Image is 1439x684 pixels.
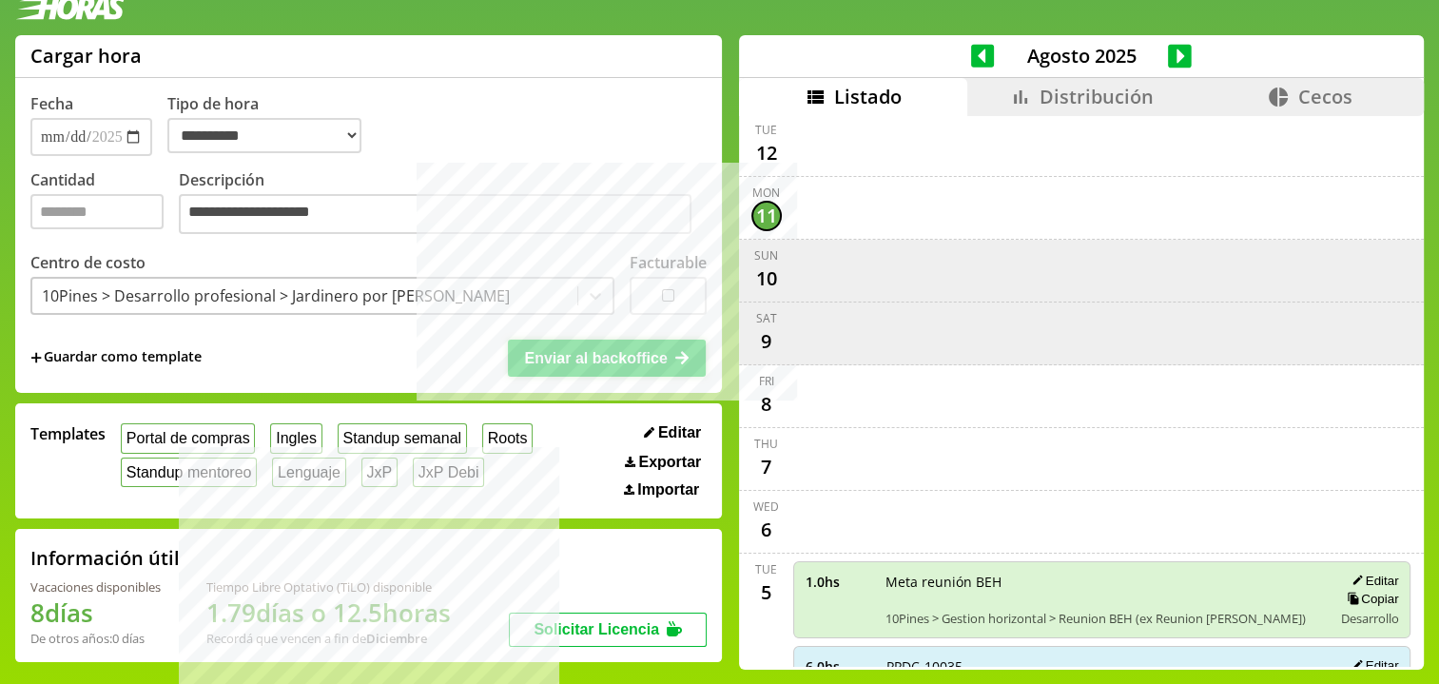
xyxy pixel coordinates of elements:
div: Thu [754,436,778,452]
h2: Información útil [30,545,180,571]
div: Mon [752,185,780,201]
div: Fri [759,373,774,389]
h1: Cargar hora [30,43,142,68]
h1: 8 días [30,596,161,630]
button: Standup mentoreo [121,458,257,487]
div: 10 [751,264,782,294]
textarea: Descripción [179,194,691,234]
span: + [30,347,42,368]
div: Vacaciones disponibles [30,578,161,596]
span: Listado [834,84,902,109]
input: Cantidad [30,194,164,229]
button: Editar [638,423,707,442]
label: Facturable [630,252,707,273]
div: Sun [754,247,778,264]
div: De otros años: 0 días [30,630,161,647]
span: 10Pines > Gestion horizontal > Reunion BEH (ex Reunion [PERSON_NAME]) [885,610,1319,627]
div: 5 [751,577,782,608]
b: Diciembre [366,630,427,647]
div: 9 [751,326,782,357]
label: Cantidad [30,169,179,239]
div: 6 [751,515,782,545]
div: scrollable content [739,116,1424,667]
button: JxP [361,458,398,487]
button: Lenguaje [272,458,345,487]
span: Meta reunión BEH [885,573,1319,591]
span: 6.0 hs [806,657,873,675]
div: Wed [753,498,779,515]
button: Portal de compras [121,423,255,453]
span: Templates [30,423,106,444]
span: 1.0 hs [806,573,872,591]
span: Agosto 2025 [994,43,1168,68]
div: 7 [751,452,782,482]
button: Solicitar Licencia [509,613,707,647]
label: Tipo de hora [167,93,377,156]
button: Copiar [1341,591,1398,607]
span: Cecos [1297,84,1351,109]
span: Exportar [638,454,701,471]
label: Descripción [179,169,707,239]
h1: 1.79 días o 12.5 horas [206,596,451,630]
div: 11 [751,201,782,231]
span: Distribución [1040,84,1154,109]
button: JxP Debi [413,458,484,487]
div: Sat [756,310,777,326]
span: Desarrollo [1340,610,1398,627]
span: Solicitar Licencia [534,621,659,637]
button: Enviar al backoffice [508,340,706,376]
select: Tipo de hora [167,118,361,153]
div: 8 [751,389,782,420]
div: Tiempo Libre Optativo (TiLO) disponible [206,578,451,596]
span: Importar [637,481,699,498]
div: Tue [755,561,777,577]
span: +Guardar como template [30,347,202,368]
div: Tue [755,122,777,138]
button: Roots [482,423,533,453]
span: PPDC-10035 [886,657,1319,675]
button: Standup semanal [338,423,467,453]
button: Editar [1346,573,1398,589]
button: Ingles [270,423,321,453]
span: Enviar al backoffice [524,350,667,366]
div: 10Pines > Desarrollo profesional > Jardinero por [PERSON_NAME] [42,285,510,306]
div: Recordá que vencen a fin de [206,630,451,647]
span: Editar [658,424,701,441]
label: Fecha [30,93,73,114]
div: 12 [751,138,782,168]
button: Exportar [619,453,707,472]
button: Editar [1346,657,1398,674]
label: Centro de costo [30,252,146,273]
